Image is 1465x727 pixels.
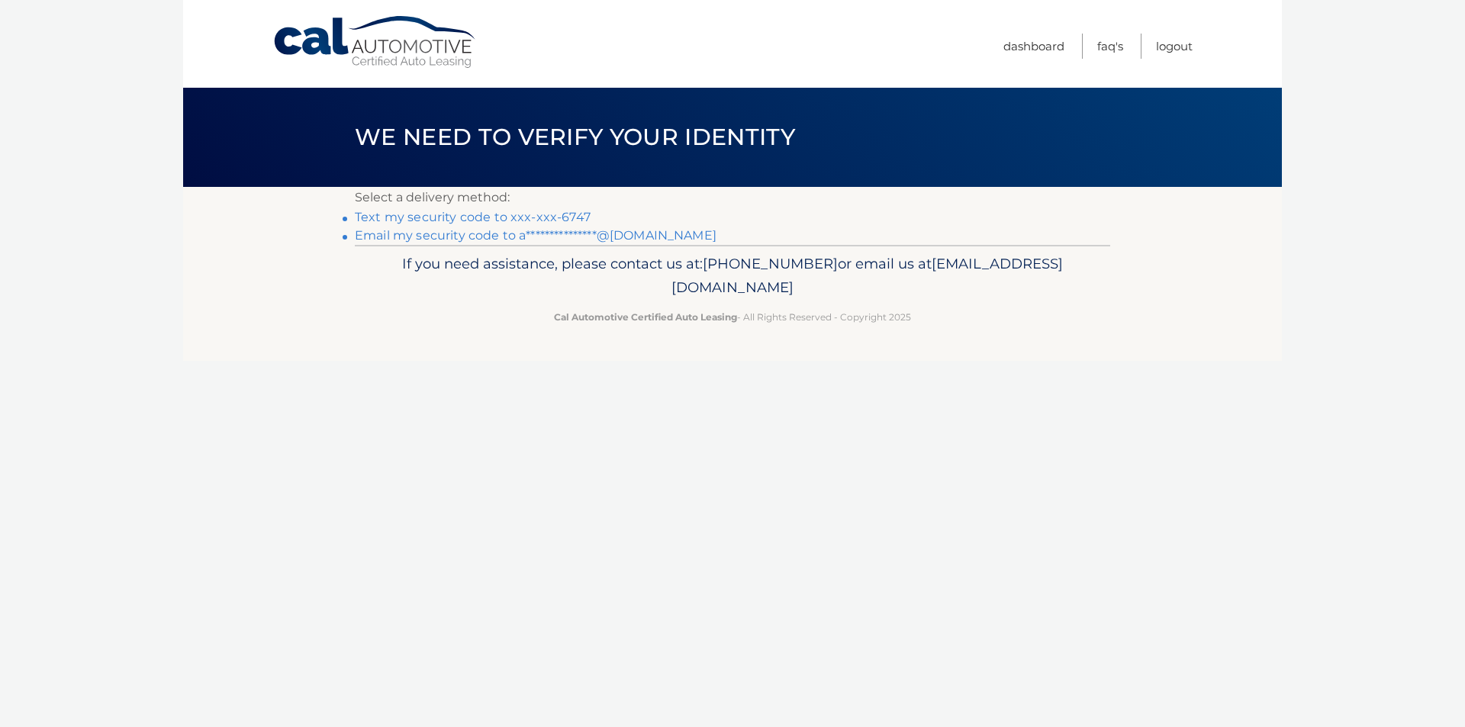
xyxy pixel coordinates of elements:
[355,187,1110,208] p: Select a delivery method:
[365,252,1100,301] p: If you need assistance, please contact us at: or email us at
[703,255,838,272] span: [PHONE_NUMBER]
[355,210,591,224] a: Text my security code to xxx-xxx-6747
[1003,34,1064,59] a: Dashboard
[355,123,795,151] span: We need to verify your identity
[365,309,1100,325] p: - All Rights Reserved - Copyright 2025
[1097,34,1123,59] a: FAQ's
[554,311,737,323] strong: Cal Automotive Certified Auto Leasing
[1156,34,1193,59] a: Logout
[272,15,478,69] a: Cal Automotive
